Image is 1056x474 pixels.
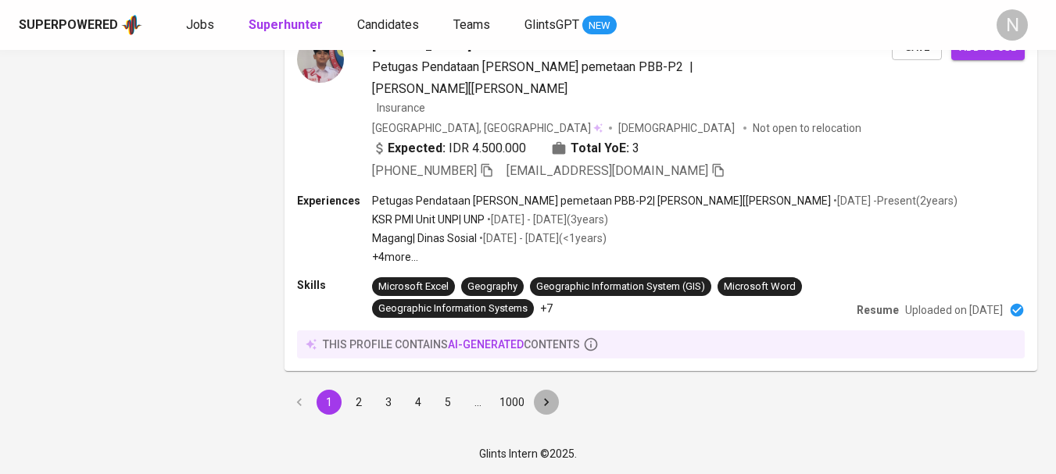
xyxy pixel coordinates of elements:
[297,36,344,83] img: 38a1a65d59d7e41ff59ab7ace5b2c4a2.jpg
[186,16,217,35] a: Jobs
[453,17,490,32] span: Teams
[378,280,449,294] div: Microsoft Excel
[372,212,485,227] p: KSR PMI Unit UNP | UNP
[997,9,1028,41] div: N
[467,280,517,294] div: Geography
[465,394,490,410] div: …
[346,390,371,415] button: Go to page 2
[249,16,326,35] a: Superhunter
[534,390,559,415] button: Go to next page
[905,302,1003,318] p: Uploaded on [DATE]
[317,390,342,415] button: page 1
[495,390,529,415] button: Go to page 1000
[249,17,323,32] b: Superhunter
[388,139,446,158] b: Expected:
[357,16,422,35] a: Candidates
[524,17,579,32] span: GlintsGPT
[689,58,693,77] span: |
[372,59,683,74] span: Petugas Pendataan [PERSON_NAME] pemetaan PBB-P2
[753,120,861,136] p: Not open to relocation
[435,390,460,415] button: Go to page 5
[477,230,607,246] p: • [DATE] - [DATE] ( <1 years )
[372,249,958,265] p: +4 more ...
[406,390,431,415] button: Go to page 4
[540,301,553,316] p: +7
[524,16,617,35] a: GlintsGPT NEW
[19,16,118,34] div: Superpowered
[372,163,477,178] span: [PHONE_NUMBER]
[372,120,603,136] div: [GEOGRAPHIC_DATA], [GEOGRAPHIC_DATA]
[831,193,958,208] p: • [DATE] - Present ( 2 years )
[376,390,401,415] button: Go to page 3
[507,163,708,178] span: [EMAIL_ADDRESS][DOMAIN_NAME]
[724,280,796,294] div: Microsoft Word
[357,17,419,32] span: Candidates
[372,230,477,246] p: Magang | Dinas Sosial
[121,13,142,37] img: app logo
[186,17,214,32] span: Jobs
[857,302,899,318] p: Resume
[536,280,705,294] div: Geographic Information System (GIS)
[285,23,1037,371] a: [PERSON_NAME]Petugas Pendataan [PERSON_NAME] pemetaan PBB-P2|[PERSON_NAME][[PERSON_NAME]Insurance...
[618,120,737,136] span: [DEMOGRAPHIC_DATA]
[323,337,580,352] p: this profile contains contents
[582,18,617,34] span: NEW
[19,13,142,37] a: Superpoweredapp logo
[377,102,425,114] span: Insurance
[632,139,639,158] span: 3
[285,390,561,415] nav: pagination navigation
[372,193,831,208] p: Petugas Pendataan [PERSON_NAME] pemetaan PBB-P2 | [PERSON_NAME][[PERSON_NAME]
[372,139,526,158] div: IDR 4.500.000
[485,212,608,227] p: • [DATE] - [DATE] ( 3 years )
[453,16,493,35] a: Teams
[297,193,372,208] p: Experiences
[378,301,528,316] div: Geographic Information Systems
[448,338,524,351] span: AI-generated
[372,81,567,96] span: [PERSON_NAME][[PERSON_NAME]
[297,277,372,293] p: Skills
[571,139,629,158] b: Total YoE:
